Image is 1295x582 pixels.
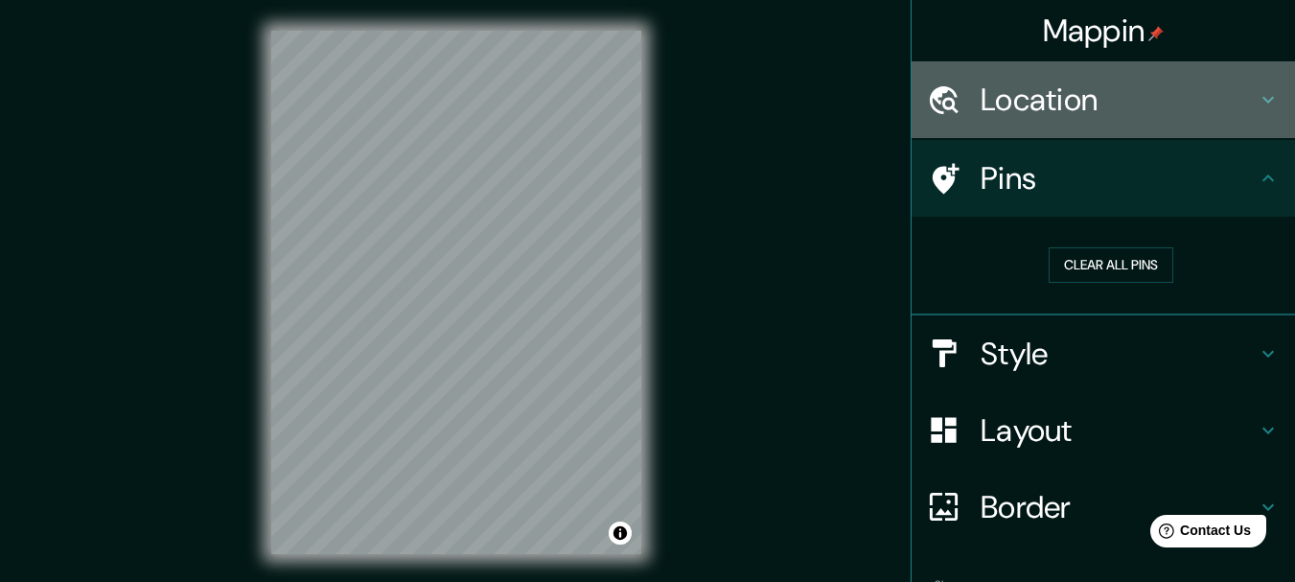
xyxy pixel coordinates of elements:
h4: Pins [981,159,1257,198]
div: Style [912,315,1295,392]
div: Pins [912,140,1295,217]
div: Location [912,61,1295,138]
h4: Mappin [1043,12,1165,50]
iframe: Help widget launcher [1124,507,1274,561]
h4: Style [981,335,1257,373]
button: Clear all pins [1049,247,1173,283]
canvas: Map [271,31,641,554]
h4: Border [981,488,1257,526]
h4: Location [981,81,1257,119]
img: pin-icon.png [1148,26,1164,41]
div: Layout [912,392,1295,469]
button: Toggle attribution [609,522,632,545]
h4: Layout [981,411,1257,450]
div: Border [912,469,1295,546]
